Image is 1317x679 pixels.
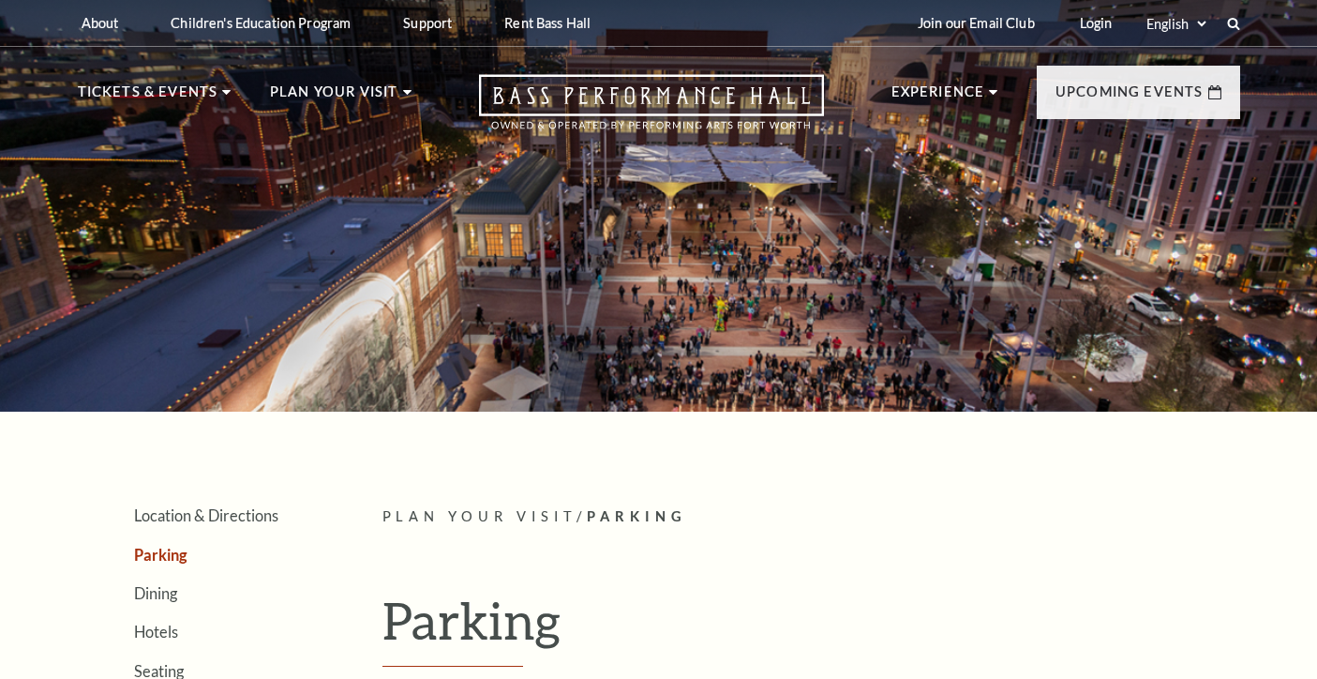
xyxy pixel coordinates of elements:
p: Upcoming Events [1055,81,1204,114]
p: Experience [891,81,985,114]
p: Rent Bass Hall [504,15,591,31]
span: Plan Your Visit [382,508,577,524]
select: Select: [1143,15,1209,33]
p: / [382,505,1240,529]
p: Tickets & Events [78,81,218,114]
a: Parking [134,546,187,564]
span: Parking [587,508,687,524]
a: Location & Directions [134,506,278,524]
p: Plan Your Visit [270,81,398,114]
a: Hotels [134,623,178,641]
a: Dining [134,584,177,602]
p: Support [403,15,452,31]
p: Children's Education Program [171,15,351,31]
h1: Parking [382,590,1240,667]
p: About [82,15,119,31]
